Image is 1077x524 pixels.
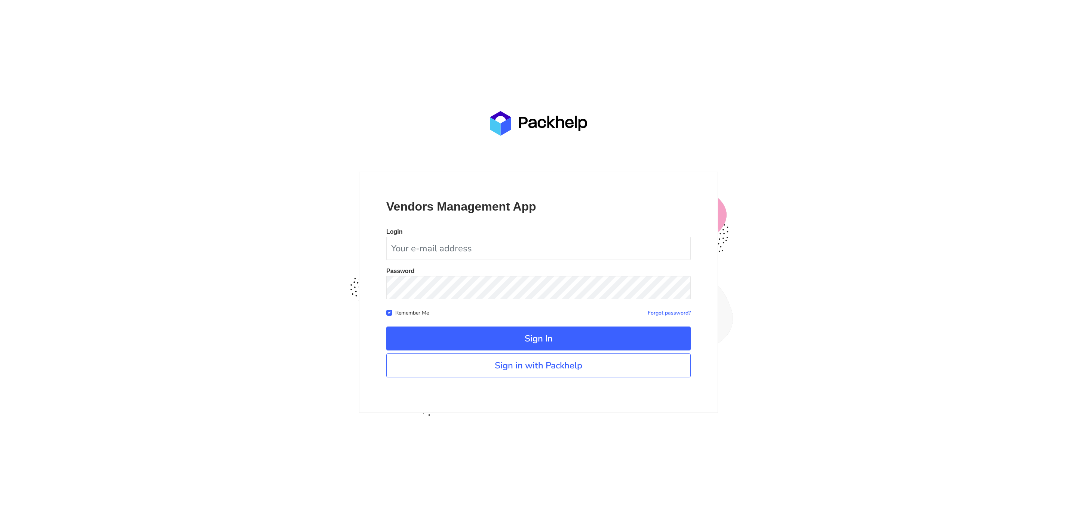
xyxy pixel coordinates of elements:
[386,199,691,214] p: Vendors Management App
[386,268,691,274] p: Password
[386,229,691,235] p: Login
[386,327,691,350] button: Sign In
[648,309,691,316] a: Forgot password?
[395,308,429,316] label: Remember Me
[386,353,691,377] a: Sign in with Packhelp
[386,237,691,260] input: Your e-mail address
